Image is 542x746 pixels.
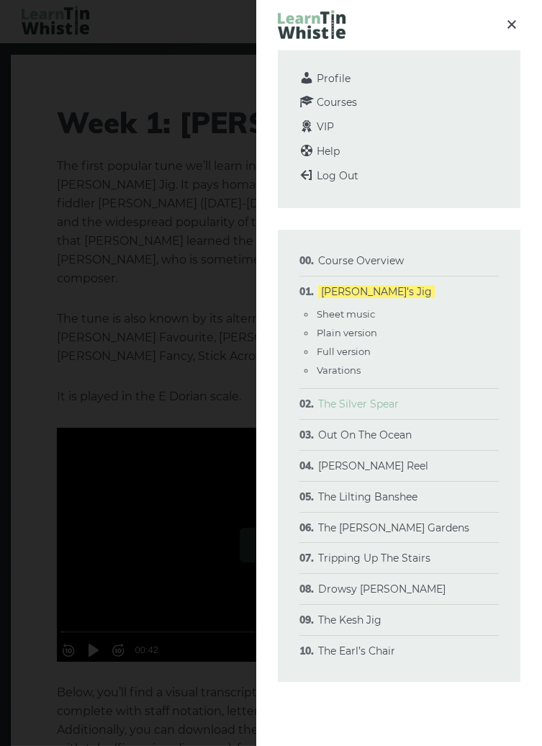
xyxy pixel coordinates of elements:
[317,169,358,182] span: Log Out
[299,120,334,133] a: VIP
[299,72,351,85] a: Profile
[317,96,357,109] span: Courses
[317,364,361,376] a: Varations
[317,120,334,133] span: VIP
[278,10,345,39] img: LearnTinWhistle.com
[317,308,375,320] a: Sheet music
[318,644,395,657] a: The Earl’s Chair
[318,254,404,267] a: Course Overview
[318,285,435,298] a: [PERSON_NAME]’s Jig
[299,145,340,158] a: Help
[317,72,351,85] span: Profile
[318,583,446,596] a: Drowsy [PERSON_NAME]
[299,96,357,109] a: Courses
[317,327,377,338] a: Plain version
[299,169,358,182] a: Log Out
[318,428,412,441] a: Out On The Ocean
[317,346,371,357] a: Full version
[318,521,469,534] a: The [PERSON_NAME] Gardens
[318,552,430,565] a: Tripping Up The Stairs
[317,145,340,158] span: Help
[318,397,399,410] a: The Silver Spear
[278,24,345,42] a: LearnTinWhistle.com
[318,459,428,472] a: [PERSON_NAME] Reel
[318,490,417,503] a: The Lilting Banshee
[318,614,381,626] a: The Kesh Jig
